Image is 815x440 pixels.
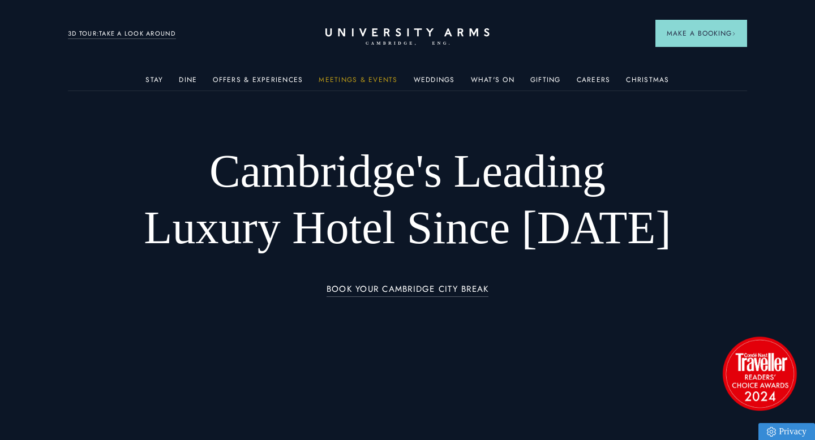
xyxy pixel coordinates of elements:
[732,32,736,36] img: Arrow icon
[145,76,163,90] a: Stay
[530,76,561,90] a: Gifting
[667,28,736,38] span: Make a Booking
[325,28,490,46] a: Home
[767,427,776,437] img: Privacy
[758,423,815,440] a: Privacy
[655,20,747,47] button: Make a BookingArrow icon
[68,29,176,39] a: 3D TOUR:TAKE A LOOK AROUND
[179,76,197,90] a: Dine
[319,76,397,90] a: Meetings & Events
[471,76,514,90] a: What's On
[213,76,303,90] a: Offers & Experiences
[717,331,802,416] img: image-2524eff8f0c5d55edbf694693304c4387916dea5-1501x1501-png
[414,76,455,90] a: Weddings
[626,76,669,90] a: Christmas
[136,143,679,256] h1: Cambridge's Leading Luxury Hotel Since [DATE]
[327,284,489,297] a: BOOK YOUR CAMBRIDGE CITY BREAK
[577,76,611,90] a: Careers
